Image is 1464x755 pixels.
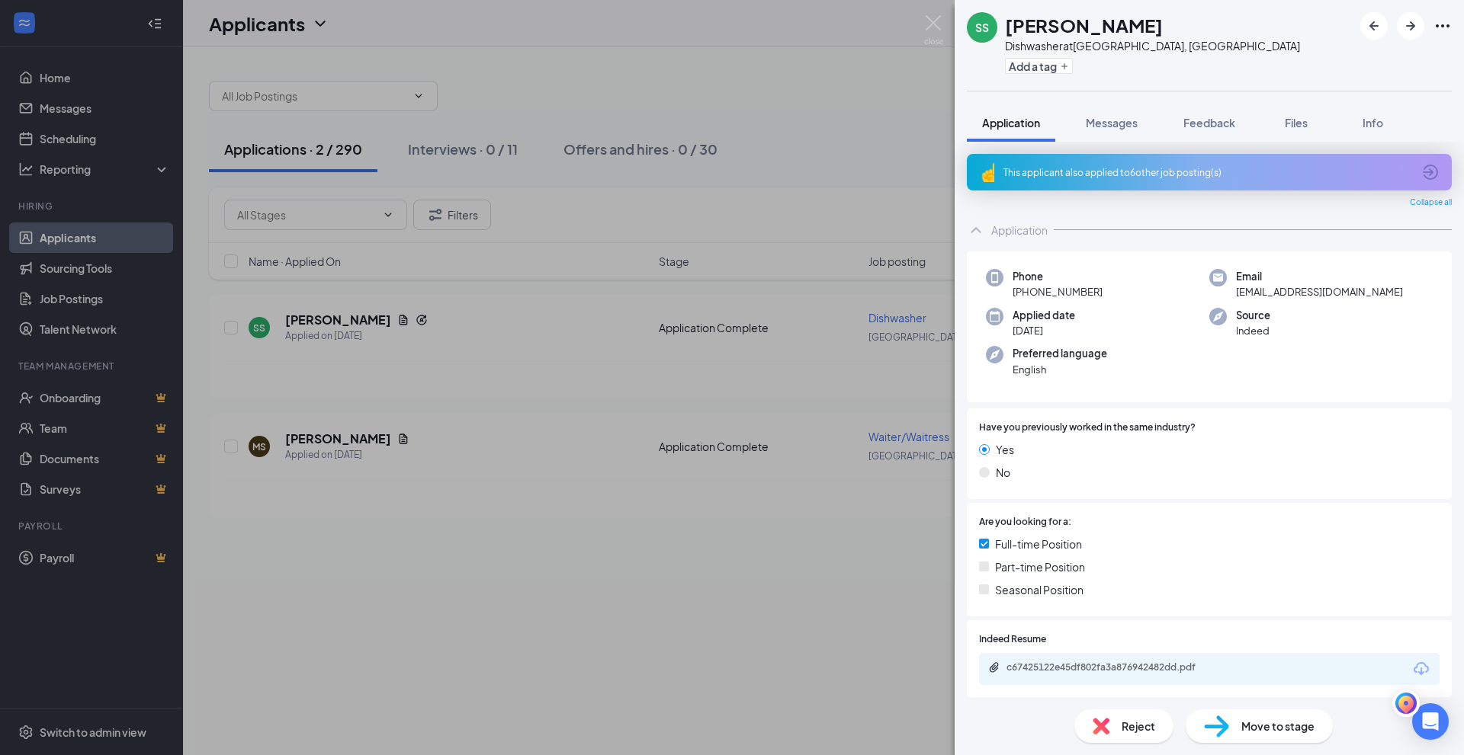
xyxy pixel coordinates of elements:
svg: ArrowRight [1401,17,1420,35]
svg: ArrowCircle [1421,163,1440,181]
span: Have you previously worked in the same industry? [979,421,1196,435]
img: wBKru0+wqDfRgAAAABJRU5ErkJggg== [1393,690,1419,716]
svg: Ellipses [1433,17,1452,35]
div: c67425122e45df802fa3a876942482dd.pdf [1006,661,1220,673]
span: Info [1363,116,1383,130]
span: [DATE] [1013,323,1075,338]
span: Application [982,116,1040,130]
svg: Plus [1060,62,1069,71]
svg: ChevronUp [967,221,985,239]
span: Yes [996,441,1014,458]
span: Feedback [1183,116,1235,130]
h1: [PERSON_NAME] [1005,12,1163,38]
span: Files [1285,116,1308,130]
img: svg+xml,%3Csvg%20width%3D%2234%22%20height%3D%2234%22%20viewBox%3D%220%200%2034%2034%22%20fill%3D... [1393,690,1419,716]
div: SS [975,20,989,35]
span: Seasonal Position [995,581,1084,598]
span: Reject [1122,718,1155,734]
span: Are you looking for a: [979,515,1071,529]
span: Source [1236,308,1270,323]
button: ArrowRight [1397,12,1424,40]
div: Open Intercom Messenger [1412,703,1449,740]
span: Part-time Position [995,558,1085,575]
span: Full-time Position [995,536,1082,552]
span: Phone [1013,269,1103,284]
svg: Download [1412,660,1430,678]
span: Email [1236,269,1403,284]
svg: ArrowLeftNew [1365,17,1383,35]
span: No [996,464,1010,481]
a: Paperclipc67425122e45df802fa3a876942482dd.pdf [988,661,1235,676]
button: PlusAdd a tag [1005,58,1073,74]
span: English [1013,362,1107,377]
span: Applied date [1013,308,1075,323]
span: [PHONE_NUMBER] [1013,284,1103,299]
button: ArrowLeftNew [1360,12,1388,40]
div: Application [991,222,1048,238]
div: This applicant also applied to 6 other job posting(s) [1003,166,1412,179]
span: [EMAIL_ADDRESS][DOMAIN_NAME] [1236,284,1403,299]
span: Indeed [1236,323,1270,338]
span: Move to stage [1241,718,1315,734]
div: Dishwasher at [GEOGRAPHIC_DATA], [GEOGRAPHIC_DATA] [1005,38,1300,53]
span: Collapse all [1410,197,1452,209]
svg: Paperclip [988,661,1000,673]
span: Messages [1086,116,1138,130]
span: Preferred language [1013,346,1107,361]
span: Indeed Resume [979,632,1046,647]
